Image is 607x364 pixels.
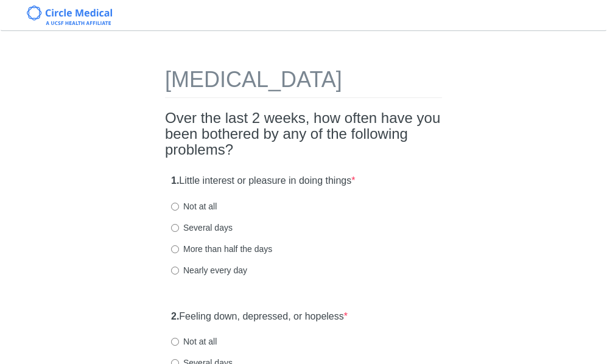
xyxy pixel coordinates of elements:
input: Not at all [171,203,179,211]
strong: 2. [171,311,179,321]
label: Not at all [171,200,217,212]
img: Circle Medical Logo [27,5,113,25]
label: More than half the days [171,243,272,255]
strong: 1. [171,175,179,186]
label: Feeling down, depressed, or hopeless [171,310,348,324]
input: Not at all [171,338,179,346]
h2: Over the last 2 weeks, how often have you been bothered by any of the following problems? [165,110,442,158]
label: Little interest or pleasure in doing things [171,174,355,188]
label: Not at all [171,335,217,348]
input: Several days [171,224,179,232]
label: Nearly every day [171,264,247,276]
input: Nearly every day [171,267,179,275]
label: Several days [171,222,233,234]
input: More than half the days [171,245,179,253]
h1: [MEDICAL_DATA] [165,68,442,98]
